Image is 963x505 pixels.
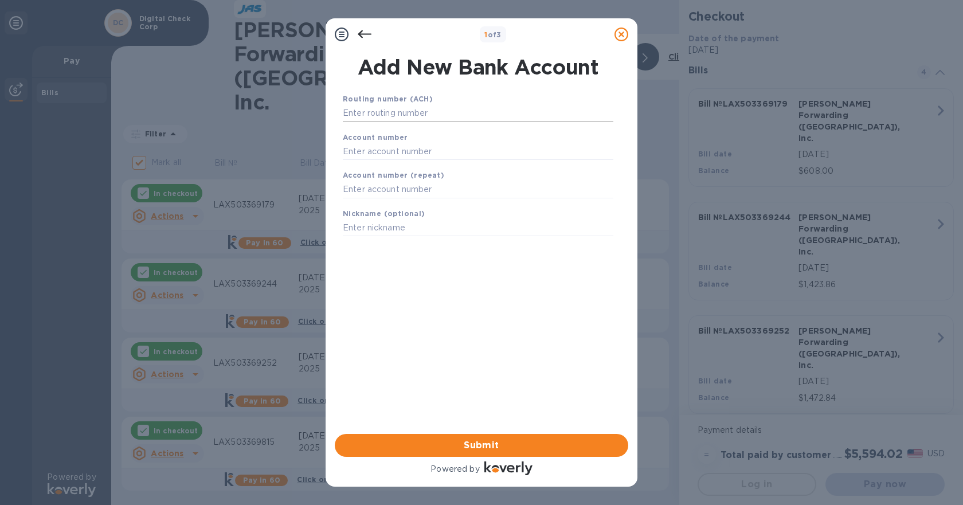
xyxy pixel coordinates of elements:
button: Submit [335,434,628,457]
b: of 3 [484,30,502,39]
input: Enter nickname [343,220,613,237]
b: Account number [343,133,408,142]
b: Routing number (ACH) [343,95,433,103]
span: Submit [344,439,619,452]
h1: Add New Bank Account [336,55,620,79]
b: Account number (repeat) [343,171,444,179]
p: Powered by [430,463,479,475]
input: Enter routing number [343,105,613,122]
span: 1 [484,30,487,39]
input: Enter account number [343,143,613,160]
b: Nickname (optional) [343,209,425,218]
input: Enter account number [343,181,613,198]
img: Logo [484,461,533,475]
